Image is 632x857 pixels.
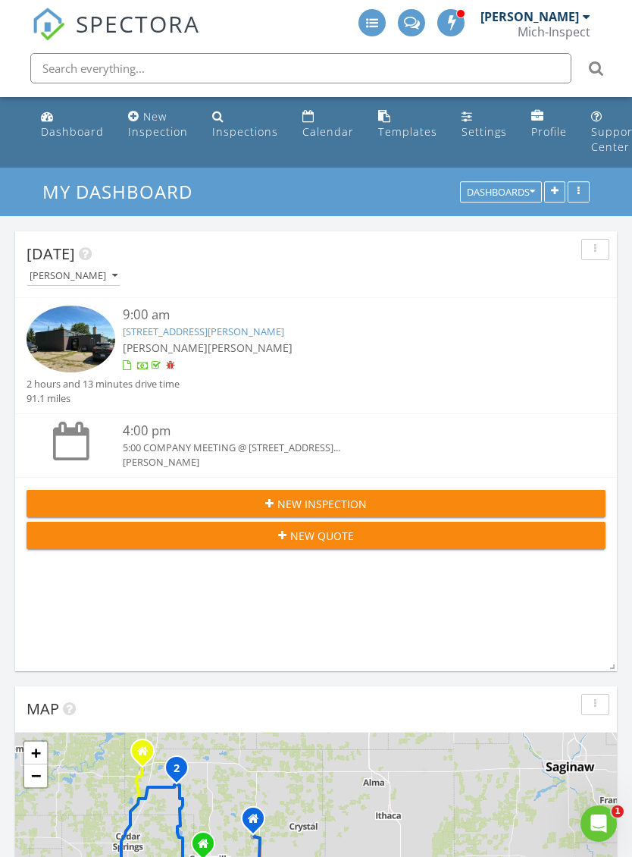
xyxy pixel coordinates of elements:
img: The Best Home Inspection Software - Spectora [32,8,65,41]
a: Dashboard [35,103,110,146]
div: [PERSON_NAME] [480,9,579,24]
div: Settings [461,124,507,139]
a: [STREET_ADDRESS][PERSON_NAME] [123,325,284,338]
div: Calendar [302,124,354,139]
a: Zoom out [24,764,47,787]
span: 1 [612,805,624,818]
span: New Inspection [277,496,367,512]
span: Map [27,698,59,719]
a: Settings [455,103,513,146]
div: 5:00 COMPANY MEETING @ [STREET_ADDRESS]... [123,441,557,455]
a: My Dashboard [42,179,205,204]
div: New Inspection [128,109,188,139]
a: New Inspection [122,103,194,146]
div: 9:00 am [123,306,557,325]
div: Templates [378,124,437,139]
span: [PERSON_NAME] [208,341,293,355]
span: New Quote [290,528,354,544]
span: SPECTORA [76,8,200,39]
button: New Quote [27,522,605,549]
div: 4:00 pm [123,422,557,441]
div: 19786 Army Rd, Howard City MI 49329 [142,751,152,760]
button: Dashboards [460,182,542,203]
a: Templates [372,103,443,146]
div: Mich-Inspect [518,24,590,39]
a: SPECTORA [32,20,200,52]
div: Inspections [212,124,278,139]
div: 1610 Central Park Drive, Greenville MI 48838 [203,843,212,852]
span: [PERSON_NAME] [123,341,208,355]
div: [PERSON_NAME] [123,455,557,469]
div: Dashboards [467,187,535,198]
a: Calendar [296,103,360,146]
a: 9:00 am [STREET_ADDRESS][PERSON_NAME] [PERSON_NAME][PERSON_NAME] 2 hours and 13 minutes drive tim... [27,306,605,406]
div: 3940 S Brown Rd, Sidney MI 48885 [253,818,262,827]
img: 9362642%2Fcover_photos%2FgmwwNNx6V4uZ7ndqzyT4%2Fsmall.jpg [27,306,115,372]
input: Search everything... [30,53,571,83]
div: Profile [531,124,567,139]
a: Profile [525,103,573,146]
button: [PERSON_NAME] [27,266,120,287]
div: 2 hours and 13 minutes drive time [27,377,180,391]
a: Zoom in [24,742,47,764]
div: 91.1 miles [27,391,180,406]
a: Inspections [206,103,284,146]
div: [PERSON_NAME] [30,271,117,281]
button: New Inspection [27,490,605,517]
div: Dashboard [41,124,104,139]
div: 14555 WATERWHEEL , Coral, MI 49322 [177,768,186,777]
i: 2 [174,764,180,774]
iframe: Intercom live chat [580,805,617,842]
span: [DATE] [27,243,75,264]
